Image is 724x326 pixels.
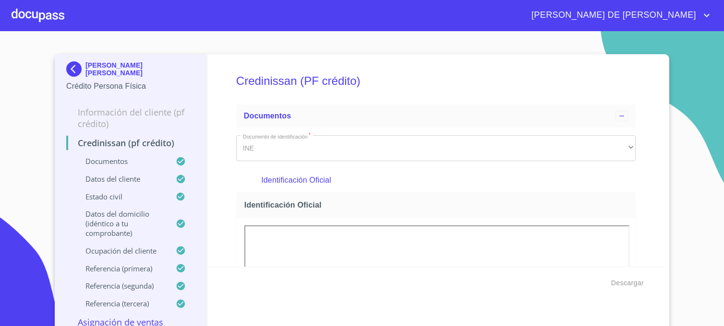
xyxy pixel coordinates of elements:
div: Documentos [236,105,636,128]
div: [PERSON_NAME] [PERSON_NAME] [66,61,195,81]
p: Credinissan (PF crédito) [66,137,195,149]
p: Referencia (primera) [66,264,176,273]
p: Datos del domicilio (idéntico a tu comprobante) [66,209,176,238]
p: [PERSON_NAME] [PERSON_NAME] [85,61,195,77]
p: Información del cliente (PF crédito) [66,106,195,129]
img: Docupass spot blue [66,61,85,77]
span: Identificación Oficial [244,200,631,210]
button: account of current user [524,8,712,23]
p: Datos del cliente [66,174,176,184]
p: Documentos [66,156,176,166]
span: Descargar [611,277,644,289]
button: Descargar [607,274,648,292]
p: Referencia (tercera) [66,299,176,308]
p: Crédito Persona Física [66,81,195,92]
span: [PERSON_NAME] DE [PERSON_NAME] [524,8,701,23]
p: Identificación Oficial [261,175,610,186]
h5: Credinissan (PF crédito) [236,61,636,101]
div: INE [236,135,636,161]
p: Ocupación del Cliente [66,246,176,256]
span: Documentos [244,112,291,120]
p: Referencia (segunda) [66,281,176,291]
p: Estado Civil [66,192,176,201]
